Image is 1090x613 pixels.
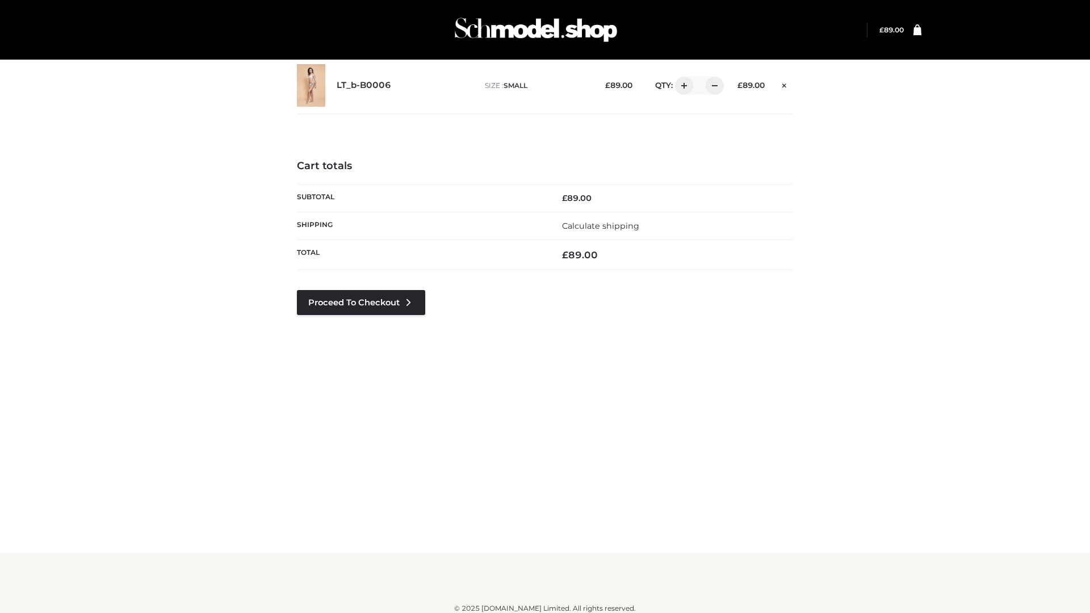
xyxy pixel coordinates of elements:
th: Total [297,240,545,270]
p: size : [485,81,588,91]
bdi: 89.00 [562,249,598,261]
a: Remove this item [776,77,793,91]
span: £ [879,26,884,34]
img: Schmodel Admin 964 [451,7,621,52]
a: Proceed to Checkout [297,290,425,315]
a: Calculate shipping [562,221,639,231]
span: £ [562,193,567,203]
bdi: 89.00 [879,26,904,34]
a: LT_b-B0006 [337,80,391,91]
span: £ [562,249,568,261]
bdi: 89.00 [737,81,765,90]
h4: Cart totals [297,160,793,173]
bdi: 89.00 [562,193,592,203]
th: Subtotal [297,184,545,212]
span: £ [605,81,610,90]
bdi: 89.00 [605,81,632,90]
th: Shipping [297,212,545,240]
div: QTY: [644,77,720,95]
span: SMALL [504,81,527,90]
a: £89.00 [879,26,904,34]
span: £ [737,81,743,90]
img: LT_b-B0006 - SMALL [297,64,325,107]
